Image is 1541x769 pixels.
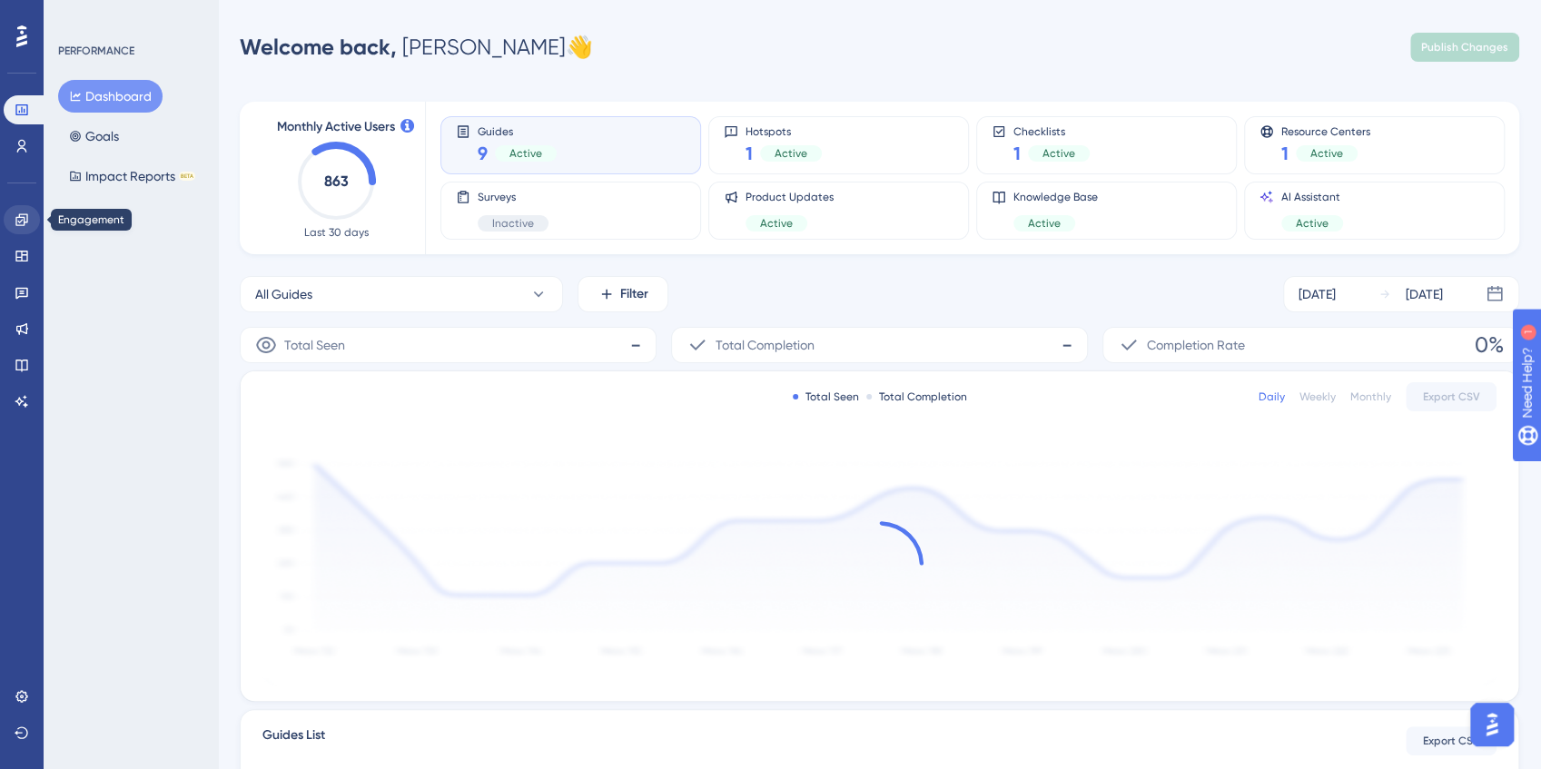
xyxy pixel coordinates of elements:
div: Weekly [1299,389,1336,404]
button: All Guides [240,276,563,312]
span: Guides [478,124,557,137]
span: Checklists [1013,124,1090,137]
span: Product Updates [746,190,834,204]
button: Publish Changes [1410,33,1519,62]
span: All Guides [255,283,312,305]
button: Filter [578,276,668,312]
span: Filter [620,283,648,305]
div: [PERSON_NAME] 👋 [240,33,593,62]
span: Monthly Active Users [277,116,395,138]
span: 0% [1475,330,1504,360]
div: [DATE] [1299,283,1336,305]
span: Active [1028,216,1061,231]
button: Impact ReportsBETA [58,160,206,192]
span: Export CSV [1423,389,1480,404]
div: PERFORMANCE [58,44,134,58]
span: Resource Centers [1281,124,1370,137]
button: Goals [58,120,130,153]
span: 1 [746,141,753,166]
div: Monthly [1350,389,1391,404]
span: 9 [478,141,488,166]
div: BETA [179,172,195,181]
span: Last 30 days [304,225,369,240]
div: Daily [1259,389,1285,404]
div: Total Completion [866,389,967,404]
span: Guides List [262,725,325,757]
span: Total Seen [284,334,345,356]
span: Active [775,146,807,161]
button: Export CSV [1406,382,1497,411]
span: Hotspots [746,124,822,137]
span: Completion Rate [1147,334,1245,356]
span: Need Help? [43,5,114,26]
span: Inactive [492,216,534,231]
span: Total Completion [716,334,815,356]
span: Active [1042,146,1075,161]
span: Export CSV [1423,734,1480,748]
span: - [1062,330,1072,360]
span: Active [760,216,793,231]
span: - [630,330,641,360]
span: Publish Changes [1421,40,1508,54]
span: 1 [1281,141,1289,166]
button: Export CSV [1406,726,1497,755]
div: [DATE] [1406,283,1443,305]
span: Active [509,146,542,161]
span: Active [1296,216,1329,231]
text: 863 [324,173,349,190]
span: AI Assistant [1281,190,1343,204]
span: 1 [1013,141,1021,166]
div: 1 [126,9,132,24]
button: Dashboard [58,80,163,113]
span: Active [1310,146,1343,161]
iframe: UserGuiding AI Assistant Launcher [1465,697,1519,752]
span: Welcome back, [240,34,397,60]
span: Surveys [478,190,548,204]
span: Knowledge Base [1013,190,1098,204]
div: Total Seen [793,389,859,404]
